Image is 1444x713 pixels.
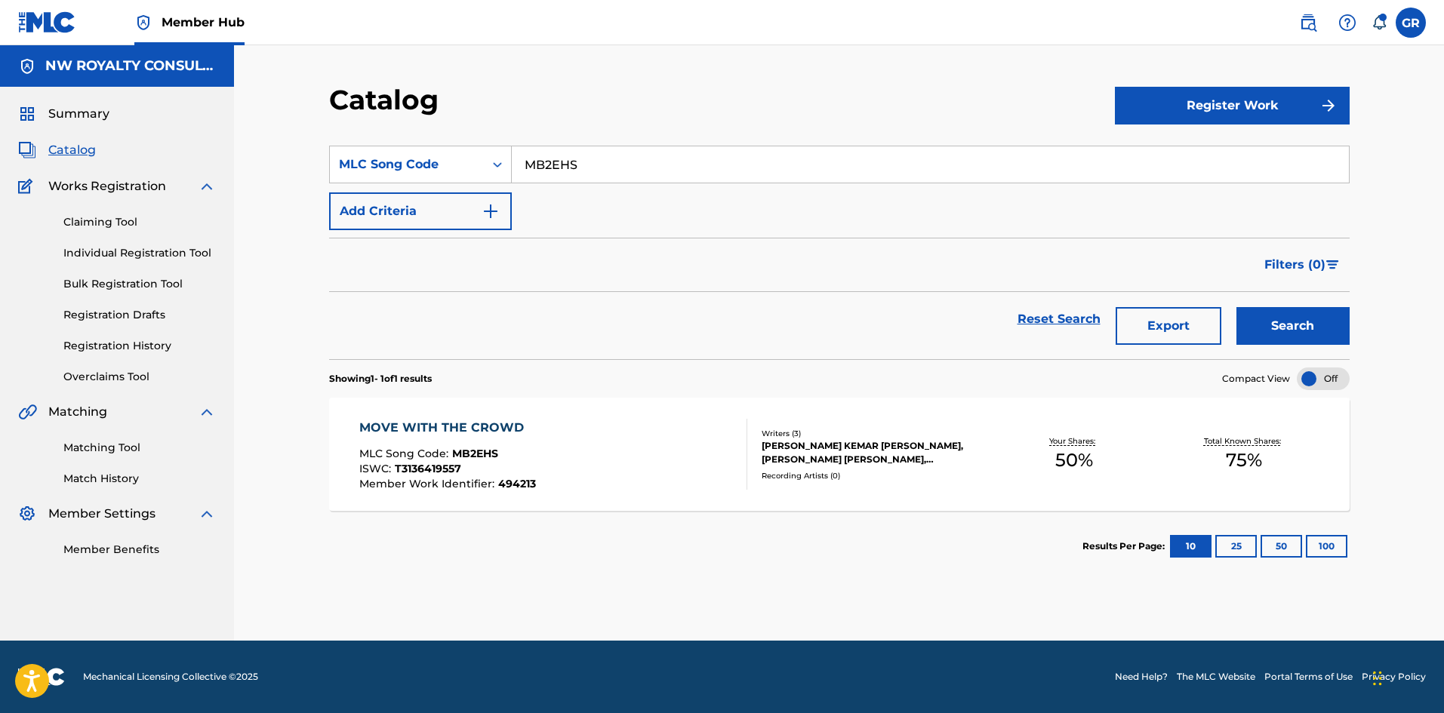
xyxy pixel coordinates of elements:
img: logo [18,668,65,686]
span: Compact View [1222,372,1290,386]
a: Matching Tool [63,440,216,456]
button: Search [1236,307,1350,345]
h5: NW ROYALTY CONSULTING, LLC. [45,57,216,75]
span: Summary [48,105,109,123]
span: Works Registration [48,177,166,195]
a: SummarySummary [18,105,109,123]
a: MOVE WITH THE CROWDMLC Song Code:MB2EHSISWC:T3136419557Member Work Identifier:494213Writers (3)[P... [329,398,1350,511]
a: Match History [63,471,216,487]
span: MLC Song Code : [359,447,452,460]
img: Works Registration [18,177,38,195]
a: The MLC Website [1177,670,1255,684]
button: Register Work [1115,87,1350,124]
img: search [1299,14,1317,32]
h2: Catalog [329,83,446,117]
a: Member Benefits [63,542,216,558]
img: Catalog [18,141,36,159]
img: Summary [18,105,36,123]
div: MOVE WITH THE CROWD [359,419,536,437]
a: Portal Terms of Use [1264,670,1353,684]
span: Matching [48,403,107,421]
div: Notifications [1372,15,1387,30]
a: Registration History [63,338,216,354]
span: Member Settings [48,505,155,523]
button: Export [1116,307,1221,345]
span: Member Work Identifier : [359,477,498,490]
a: Registration Drafts [63,307,216,323]
p: Showing 1 - 1 of 1 results [329,372,432,386]
img: expand [198,177,216,195]
img: help [1338,14,1356,32]
a: Need Help? [1115,670,1168,684]
div: User Menu [1396,8,1426,38]
button: 25 [1215,535,1257,558]
div: [PERSON_NAME] KEMAR [PERSON_NAME], [PERSON_NAME] [PERSON_NAME], [PERSON_NAME] [PERSON_NAME] [762,439,990,466]
img: filter [1326,260,1339,269]
a: Reset Search [1010,303,1108,336]
img: 9d2ae6d4665cec9f34b9.svg [482,202,500,220]
span: 494213 [498,477,536,490]
a: Claiming Tool [63,214,216,230]
a: Privacy Policy [1362,670,1426,684]
img: Accounts [18,57,36,75]
span: Catalog [48,141,96,159]
iframe: Chat Widget [1369,641,1444,713]
a: Public Search [1293,8,1323,38]
span: ISWC : [359,462,395,475]
img: expand [198,403,216,421]
p: Your Shares: [1049,435,1099,447]
button: Add Criteria [329,192,512,230]
button: Filters (0) [1255,246,1350,284]
button: 50 [1261,535,1302,558]
span: 50 % [1055,447,1093,474]
button: 100 [1306,535,1347,558]
div: Drag [1373,656,1382,701]
img: Top Rightsholder [134,14,152,32]
div: Recording Artists ( 0 ) [762,470,990,481]
img: f7272a7cc735f4ea7f67.svg [1319,97,1338,115]
span: Mechanical Licensing Collective © 2025 [83,670,258,684]
div: Writers ( 3 ) [762,428,990,439]
div: Help [1332,8,1362,38]
a: CatalogCatalog [18,141,96,159]
iframe: Resource Center [1402,473,1444,595]
div: MLC Song Code [339,155,475,174]
a: Individual Registration Tool [63,245,216,261]
img: Matching [18,403,37,421]
p: Total Known Shares: [1204,435,1285,447]
img: MLC Logo [18,11,76,33]
span: MB2EHS [452,447,498,460]
span: T3136419557 [395,462,461,475]
button: 10 [1170,535,1212,558]
span: 75 % [1226,447,1262,474]
a: Overclaims Tool [63,369,216,385]
img: expand [198,505,216,523]
img: Member Settings [18,505,36,523]
a: Bulk Registration Tool [63,276,216,292]
span: Member Hub [162,14,245,31]
span: Filters ( 0 ) [1264,256,1325,274]
form: Search Form [329,146,1350,359]
p: Results Per Page: [1082,539,1168,553]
